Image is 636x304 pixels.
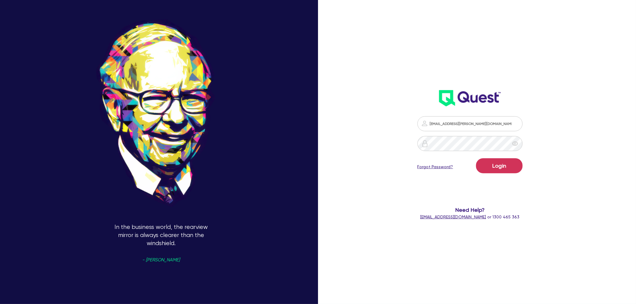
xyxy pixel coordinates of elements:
span: or 1300 465 363 [420,214,520,219]
img: icon-password [421,140,429,147]
span: Need Help? [384,206,556,214]
span: eye [512,141,518,147]
span: - [PERSON_NAME] [142,258,180,262]
input: Email address [417,116,523,131]
img: icon-password [421,120,428,127]
button: Login [476,158,523,173]
a: [EMAIL_ADDRESS][DOMAIN_NAME] [420,214,486,219]
a: Forgot Password? [417,164,453,170]
img: wH2k97JdezQIQAAAABJRU5ErkJggg== [439,90,501,106]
